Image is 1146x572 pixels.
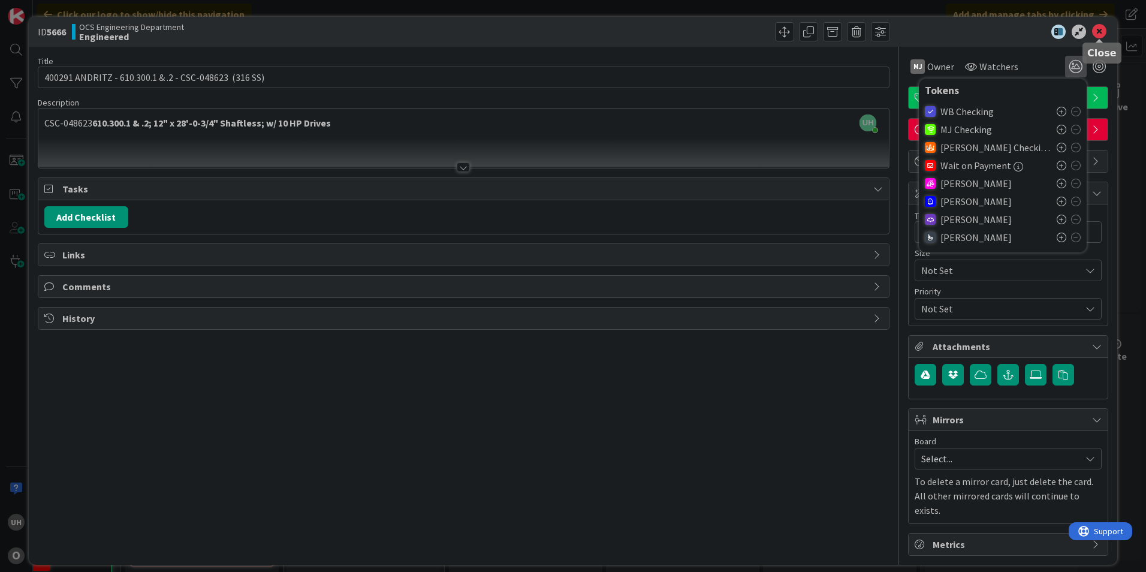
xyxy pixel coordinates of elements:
button: Add Checklist [44,206,128,228]
div: Priority [915,287,1102,296]
span: [PERSON_NAME] Checking [940,142,1051,153]
span: Mirrors [933,413,1086,427]
input: type card name here... [38,67,889,88]
span: [PERSON_NAME] [940,196,1012,207]
span: [PERSON_NAME] [940,178,1012,189]
p: To delete a mirror card, just delete the card. All other mirrored cards will continue to exists. [915,474,1102,517]
label: Title [38,56,53,67]
b: Engineered [79,32,184,41]
span: Select... [921,450,1075,467]
div: Size [915,249,1102,257]
b: 5666 [47,26,66,38]
span: OCS Engineering Department [79,22,184,32]
span: History [62,311,867,326]
span: Not Set [921,262,1075,279]
span: UH [860,115,876,131]
span: Not Set [921,300,1075,317]
strong: 610.300.1 & .2; 12" x 28'-0-3/4" Shaftless; w/ 10 HP Drives [92,117,331,129]
span: WB Checking [940,106,994,117]
span: [PERSON_NAME] [940,232,1012,243]
div: Tokens [925,85,1081,97]
div: MJ [910,59,925,74]
span: Wait on Payment [940,160,1011,171]
span: Attachments [933,339,1086,354]
span: Description [38,97,79,108]
h5: Close [1087,47,1117,59]
span: Board [915,437,936,445]
span: Tasks [62,182,867,196]
span: Metrics [933,537,1086,552]
span: Support [25,2,55,16]
p: CSC-048623 [44,116,883,130]
span: ID [38,25,66,39]
span: Comments [62,279,867,294]
span: [PERSON_NAME] [940,214,1012,225]
span: Watchers [979,59,1018,74]
span: Links [62,248,867,262]
span: MJ Checking [940,124,992,135]
span: Owner [927,59,954,74]
label: Total $ [915,210,938,221]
